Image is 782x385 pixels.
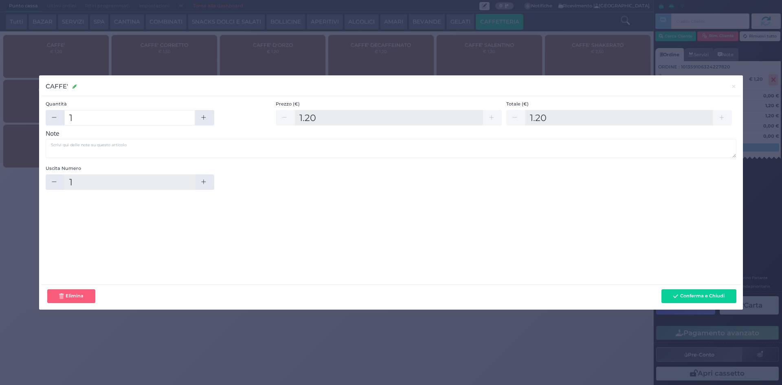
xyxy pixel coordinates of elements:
label: Uscita Numero [46,165,214,172]
label: Prezzo (€) [276,101,502,108]
h3: CAFFE' [46,82,68,91]
label: Quantità [46,101,214,108]
span: × [731,82,736,91]
button: Chiudi [727,77,741,96]
label: Totale (€) [506,101,732,108]
h3: Note [46,130,736,137]
button: Conferma e Chiudi [661,289,736,303]
button: Elimina [47,289,95,303]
